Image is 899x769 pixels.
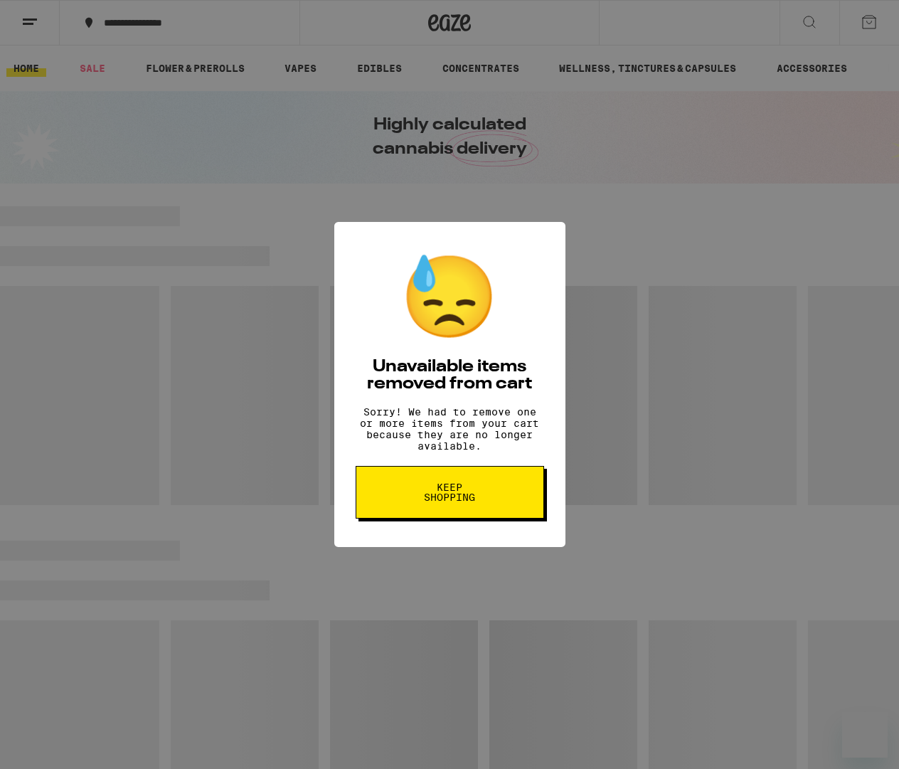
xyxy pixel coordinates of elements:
[413,482,486,502] span: Keep Shopping
[356,466,544,519] button: Keep Shopping
[400,250,499,344] div: 😓
[356,359,544,393] h2: Unavailable items removed from cart
[356,406,544,452] p: Sorry! We had to remove one or more items from your cart because they are no longer available.
[842,712,888,758] iframe: Button to launch messaging window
